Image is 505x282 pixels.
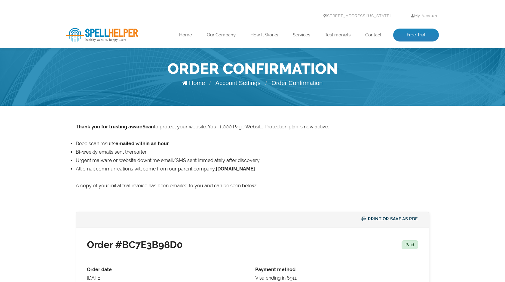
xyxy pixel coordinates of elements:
span: Order Confirmation [271,80,323,86]
h1: Order Confirmation [66,58,439,79]
p: to protect your website. Your 1,000 Page Website Protection plan is now active. [76,123,429,131]
strong: emailed within an hour [115,141,169,146]
h2: Order #BC7E3B98D0 [76,228,429,251]
p: A copy of your initial trial invoice has been emailed to you and can be seen below: [76,173,429,190]
li: Bi-weekly emails sent thereafter [76,148,429,156]
li: Urgent malware or website downtime email/SMS sent immediately after discovery [76,156,429,165]
strong: Thank you for trusting awareScan [76,124,154,130]
a: Free Trial [393,29,439,42]
span: Paid [402,240,418,249]
li: All email communications will come from our parent company, [76,165,429,173]
strong: [DOMAIN_NAME] [216,166,255,172]
li: Deep scan results [76,139,429,148]
span: Order date [87,265,250,274]
button: Print or Save as PDF [361,216,418,222]
span: Payment method [255,265,418,274]
img: SpellHelper [66,28,138,42]
span: / [265,81,267,86]
a: Home [182,80,205,86]
span: / [209,81,210,86]
a: Account Settings [216,80,261,86]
